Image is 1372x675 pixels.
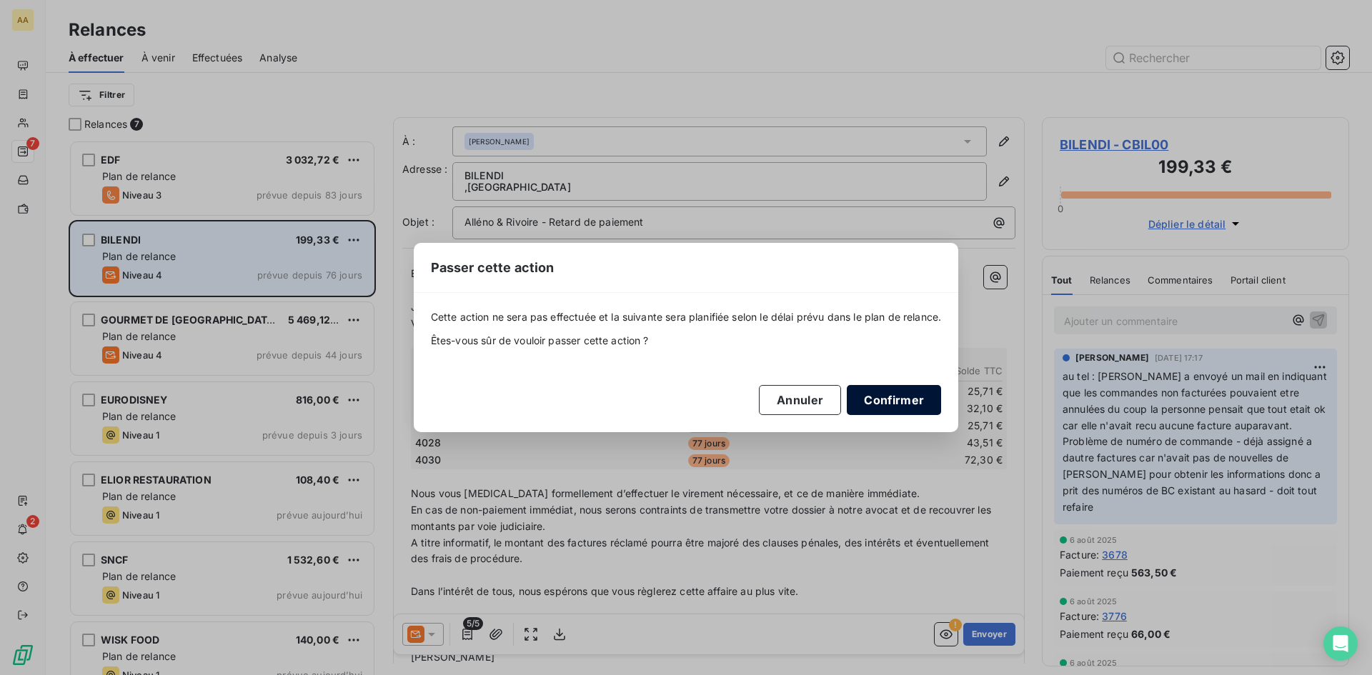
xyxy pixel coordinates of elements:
[847,385,941,415] button: Confirmer
[1323,626,1358,661] div: Open Intercom Messenger
[431,334,942,348] span: Êtes-vous sûr de vouloir passer cette action ?
[431,310,942,324] span: Cette action ne sera pas effectuée et la suivante sera planifiée selon le délai prévu dans le pla...
[431,258,555,277] span: Passer cette action
[759,385,841,415] button: Annuler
